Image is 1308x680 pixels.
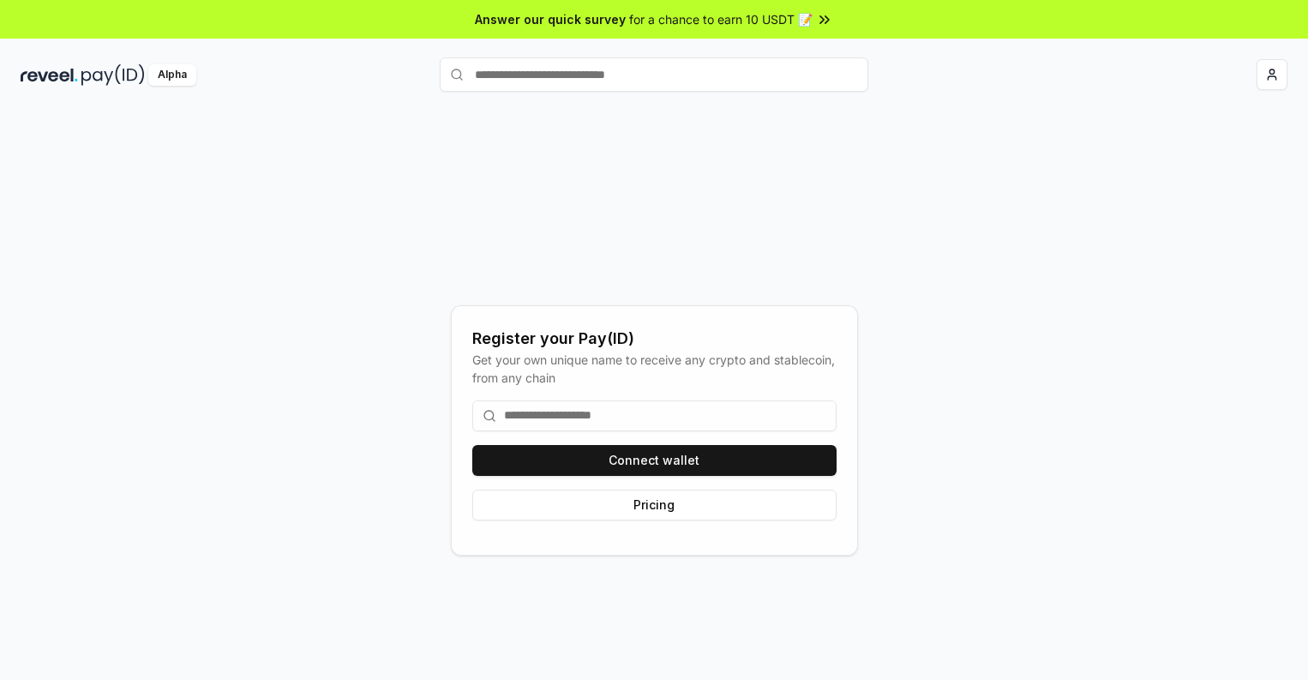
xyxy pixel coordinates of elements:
div: Register your Pay(ID) [472,327,837,351]
div: Get your own unique name to receive any crypto and stablecoin, from any chain [472,351,837,387]
span: Answer our quick survey [475,10,626,28]
button: Connect wallet [472,445,837,476]
img: pay_id [81,64,145,86]
button: Pricing [472,490,837,521]
span: for a chance to earn 10 USDT 📝 [629,10,813,28]
div: Alpha [148,64,196,86]
img: reveel_dark [21,64,78,86]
